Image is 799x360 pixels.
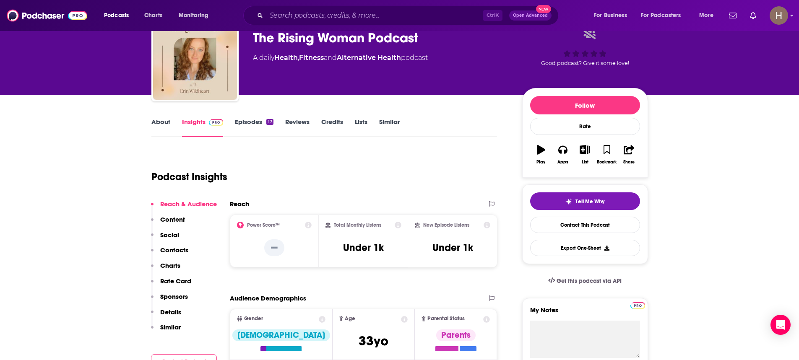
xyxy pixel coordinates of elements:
[160,262,180,269] p: Charts
[530,306,640,321] label: My Notes
[235,118,273,137] a: Episodes17
[770,6,788,25] img: User Profile
[179,10,208,21] span: Monitoring
[552,140,574,170] button: Apps
[160,308,181,316] p: Details
[345,316,355,321] span: Age
[630,301,645,309] a: Pro website
[104,10,129,21] span: Podcasts
[7,8,87,23] img: Podchaser - Follow, Share and Rate Podcasts
[565,198,572,205] img: tell me why sparkle
[530,140,552,170] button: Play
[618,140,640,170] button: Share
[160,323,181,331] p: Similar
[173,9,219,22] button: open menu
[596,140,618,170] button: Bookmark
[423,222,469,228] h2: New Episode Listens
[151,323,181,339] button: Similar
[536,5,551,13] span: New
[230,294,306,302] h2: Audience Demographics
[359,333,388,349] span: 33 yo
[232,329,330,341] div: [DEMOGRAPHIC_DATA]
[151,277,191,293] button: Rate Card
[182,118,224,137] a: InsightsPodchaser Pro
[247,222,280,228] h2: Power Score™
[151,231,179,246] button: Social
[594,10,627,21] span: For Business
[151,171,227,183] h1: Podcast Insights
[251,6,567,25] div: Search podcasts, credits, & more...
[770,315,791,335] div: Open Intercom Messenger
[536,160,545,165] div: Play
[582,160,588,165] div: List
[151,215,185,231] button: Content
[635,9,693,22] button: open menu
[355,118,367,137] a: Lists
[588,9,638,22] button: open menu
[530,192,640,210] button: tell me why sparkleTell Me Why
[726,8,740,23] a: Show notifications dropdown
[343,241,384,254] h3: Under 1k
[530,96,640,114] button: Follow
[209,119,224,126] img: Podchaser Pro
[436,329,476,341] div: Parents
[253,53,428,63] div: A daily podcast
[299,54,324,62] a: Fitness
[557,160,568,165] div: Apps
[230,200,249,208] h2: Reach
[160,200,217,208] p: Reach & Audience
[244,316,263,321] span: Gender
[160,246,188,254] p: Contacts
[693,9,724,22] button: open menu
[144,10,162,21] span: Charts
[151,308,181,324] button: Details
[623,160,635,165] div: Share
[321,118,343,137] a: Credits
[324,54,337,62] span: and
[530,118,640,135] div: Rate
[160,293,188,300] p: Sponsors
[160,277,191,285] p: Rate Card
[747,8,760,23] a: Show notifications dropdown
[483,10,502,21] span: Ctrl K
[160,231,179,239] p: Social
[641,10,681,21] span: For Podcasters
[379,118,400,137] a: Similar
[509,10,552,21] button: Open AdvancedNew
[574,140,596,170] button: List
[575,198,604,205] span: Tell Me Why
[597,160,617,165] div: Bookmark
[522,22,648,74] div: Good podcast? Give it some love!
[541,271,629,291] a: Get this podcast via API
[432,241,473,254] h3: Under 1k
[699,10,713,21] span: More
[151,262,180,277] button: Charts
[770,6,788,25] span: Logged in as hpoole
[264,239,284,256] p: --
[98,9,140,22] button: open menu
[266,119,273,125] div: 17
[541,60,629,66] span: Good podcast? Give it some love!
[427,316,465,321] span: Parental Status
[153,16,237,100] img: The Rising Woman Podcast
[274,54,298,62] a: Health
[266,9,483,22] input: Search podcasts, credits, & more...
[334,222,381,228] h2: Total Monthly Listens
[139,9,167,22] a: Charts
[337,54,401,62] a: Alternative Health
[151,246,188,262] button: Contacts
[285,118,310,137] a: Reviews
[770,6,788,25] button: Show profile menu
[151,200,217,215] button: Reach & Audience
[557,277,622,285] span: Get this podcast via API
[530,240,640,256] button: Export One-Sheet
[160,215,185,223] p: Content
[630,302,645,309] img: Podchaser Pro
[513,13,548,18] span: Open Advanced
[530,217,640,233] a: Contact This Podcast
[298,54,299,62] span: ,
[151,118,170,137] a: About
[151,293,188,308] button: Sponsors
